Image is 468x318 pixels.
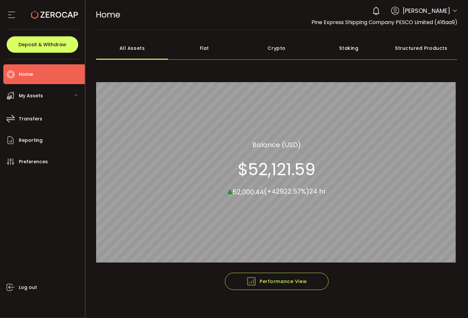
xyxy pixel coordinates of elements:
[18,42,66,47] span: Deposit & Withdraw
[228,184,233,198] span: ▴
[19,114,42,124] span: Transfers
[19,283,37,292] span: Log out
[320,53,468,318] iframe: Chat Widget
[19,70,33,79] span: Home
[168,37,240,60] div: Fiat
[233,187,264,197] span: 52,000.44
[252,140,301,150] section: Balance (USD)
[309,187,326,196] span: 24 hr
[240,37,313,60] div: Crypto
[96,37,168,60] div: All Assets
[246,276,307,286] span: Performance View
[385,37,457,60] div: Structured Products
[238,160,315,179] section: $52,121.59
[96,9,121,20] span: Home
[313,37,385,60] div: Staking
[19,91,43,101] span: My Assets
[19,157,48,167] span: Preferences
[403,6,450,15] span: [PERSON_NAME]
[19,136,43,145] span: Reporting
[225,273,329,290] button: Performance View
[7,36,78,53] button: Deposit & Withdraw
[311,18,457,26] span: Pine Express Shipping Company PESCO Limited (416aa9)
[264,187,309,196] span: (+42922.57%)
